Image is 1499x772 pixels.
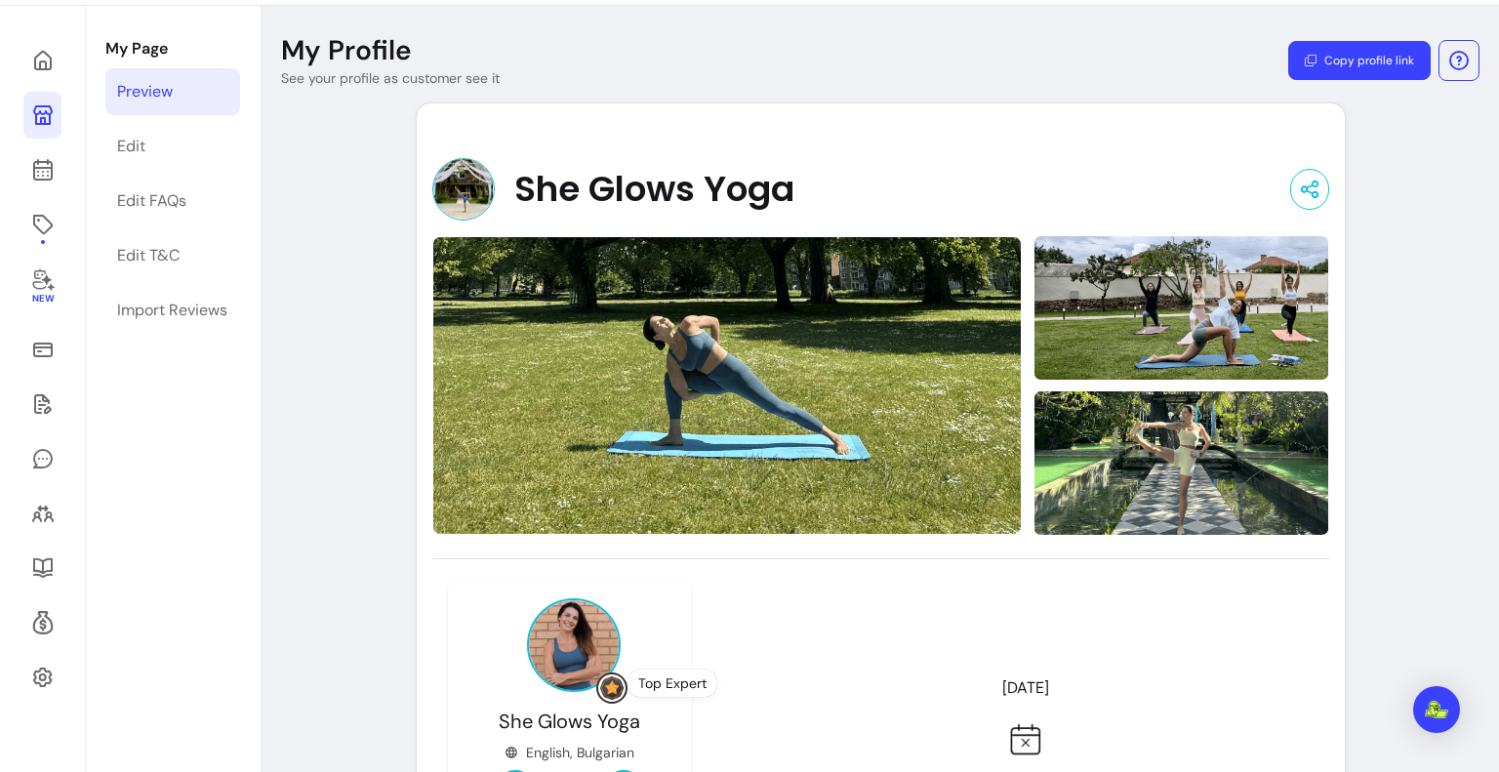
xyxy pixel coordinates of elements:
[1413,686,1460,733] div: Open Intercom Messenger
[31,293,53,305] span: New
[105,232,240,279] a: Edit T&C
[23,435,61,482] a: My Messages
[600,676,624,700] img: Grow
[23,37,61,84] a: Home
[527,598,621,692] img: Provider image
[23,599,61,646] a: Refer & Earn
[117,299,227,322] div: Import Reviews
[23,92,61,139] a: My Page
[23,201,61,248] a: Offerings
[1010,723,1041,755] img: Fully booked icon
[105,178,240,224] a: Edit FAQs
[105,37,240,61] p: My Page
[505,743,634,762] div: English, Bulgarian
[105,68,240,115] a: Preview
[23,490,61,537] a: Clients
[105,123,240,170] a: Edit
[117,80,173,103] div: Preview
[514,170,794,209] span: She Glows Yoga
[117,135,145,158] div: Edit
[117,244,180,267] div: Edit T&C
[1288,41,1431,80] button: Copy profile link
[432,158,495,221] img: Provider image
[499,709,640,734] span: She Glows Yoga
[23,146,61,193] a: Calendar
[1033,234,1328,383] img: image-1
[117,189,186,213] div: Edit FAQs
[23,256,61,318] a: New
[432,236,1023,535] img: image-0
[754,669,1298,708] header: [DATE]
[105,287,240,334] a: Import Reviews
[281,68,500,88] p: See your profile as customer see it
[281,33,412,68] p: My Profile
[23,654,61,701] a: Settings
[23,545,61,591] a: Resources
[628,670,716,697] div: Top Expert
[23,381,61,427] a: Waivers
[1033,389,1328,538] img: image-2
[23,326,61,373] a: Sales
